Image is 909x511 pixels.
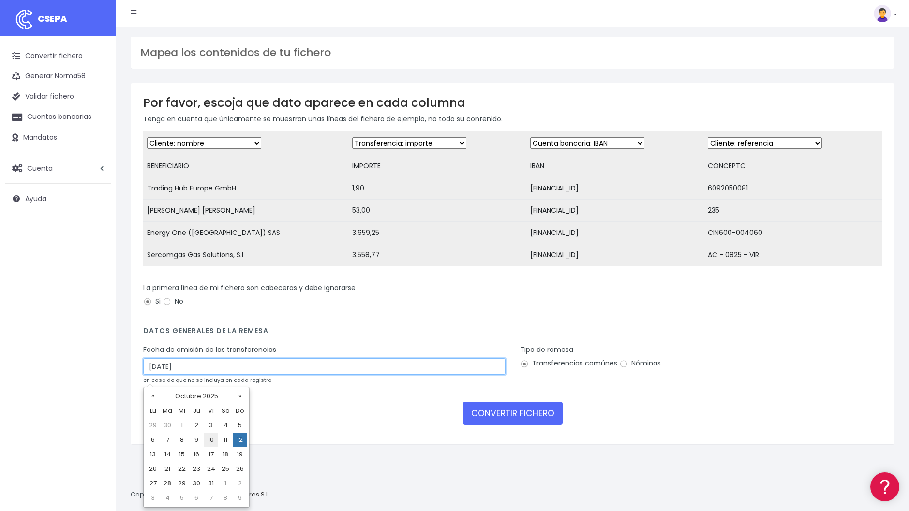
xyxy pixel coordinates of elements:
[233,462,247,476] td: 26
[160,476,175,491] td: 28
[146,418,160,433] td: 29
[520,358,617,368] label: Transferencias comúnes
[5,189,111,209] a: Ayuda
[218,476,233,491] td: 1
[704,200,882,222] td: 235
[704,244,882,266] td: AC - 0825 - VIR
[146,433,160,447] td: 6
[146,404,160,418] th: Lu
[5,66,111,87] a: Generar Norma58
[5,128,111,148] a: Mandatos
[233,404,247,418] th: Do
[140,46,885,59] h3: Mapea los contenidos de tu fichero
[204,418,218,433] td: 3
[526,222,704,244] td: [FINANCIAL_ID]
[160,404,175,418] th: Ma
[160,389,233,404] th: Octubre 2025
[619,358,661,368] label: Nóminas
[38,13,67,25] span: CSEPA
[146,491,160,505] td: 3
[526,200,704,222] td: [FINANCIAL_ID]
[175,404,189,418] th: Mi
[233,418,247,433] td: 5
[143,155,348,177] td: BENEFICIARIO
[348,177,526,200] td: 1,90
[218,433,233,447] td: 11
[218,491,233,505] td: 8
[526,155,704,177] td: IBAN
[204,404,218,418] th: Vi
[143,376,271,384] small: en caso de que no se incluya en cada registro
[520,345,573,355] label: Tipo de remesa
[175,476,189,491] td: 29
[175,462,189,476] td: 22
[146,389,160,404] th: «
[189,404,204,418] th: Ju
[189,418,204,433] td: 2
[143,114,882,124] p: Tenga en cuenta que únicamente se muestran unas líneas del fichero de ejemplo, no todo su contenido.
[143,244,348,266] td: Sercomgas Gas Solutions, S.L
[189,462,204,476] td: 23
[131,490,271,500] p: Copyright © 2025 .
[175,447,189,462] td: 15
[463,402,563,425] button: CONVERTIR FICHERO
[160,491,175,505] td: 4
[526,244,704,266] td: [FINANCIAL_ID]
[348,200,526,222] td: 53,00
[143,177,348,200] td: Trading Hub Europe GmbH
[348,222,526,244] td: 3.659,25
[204,462,218,476] td: 24
[204,433,218,447] td: 10
[5,46,111,66] a: Convertir fichero
[143,96,882,110] h3: Por favor, escoja que dato aparece en cada columna
[143,222,348,244] td: Energy One ([GEOGRAPHIC_DATA]) SAS
[218,418,233,433] td: 4
[5,87,111,107] a: Validar fichero
[874,5,891,22] img: profile
[233,447,247,462] td: 19
[526,177,704,200] td: [FINANCIAL_ID]
[348,244,526,266] td: 3.558,77
[218,404,233,418] th: Sa
[189,491,204,505] td: 6
[146,462,160,476] td: 20
[146,476,160,491] td: 27
[218,447,233,462] td: 18
[143,200,348,222] td: [PERSON_NAME] [PERSON_NAME]
[160,462,175,476] td: 21
[204,491,218,505] td: 7
[704,222,882,244] td: CIN600-004060
[143,327,882,340] h4: Datos generales de la remesa
[189,447,204,462] td: 16
[25,194,46,204] span: Ayuda
[160,433,175,447] td: 7
[175,433,189,447] td: 8
[160,418,175,433] td: 30
[348,155,526,177] td: IMPORTE
[143,283,356,293] label: La primera línea de mi fichero son cabeceras y debe ignorarse
[27,163,53,173] span: Cuenta
[204,447,218,462] td: 17
[218,462,233,476] td: 25
[160,447,175,462] td: 14
[5,158,111,178] a: Cuenta
[233,389,247,404] th: »
[175,418,189,433] td: 1
[163,296,183,307] label: No
[143,296,161,307] label: Si
[233,433,247,447] td: 12
[204,476,218,491] td: 31
[146,447,160,462] td: 13
[5,107,111,127] a: Cuentas bancarias
[175,491,189,505] td: 5
[704,177,882,200] td: 6092050081
[143,345,276,355] label: Fecha de emisión de las transferencias
[189,476,204,491] td: 30
[189,433,204,447] td: 9
[233,491,247,505] td: 9
[233,476,247,491] td: 2
[704,155,882,177] td: CONCEPTO
[12,7,36,31] img: logo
